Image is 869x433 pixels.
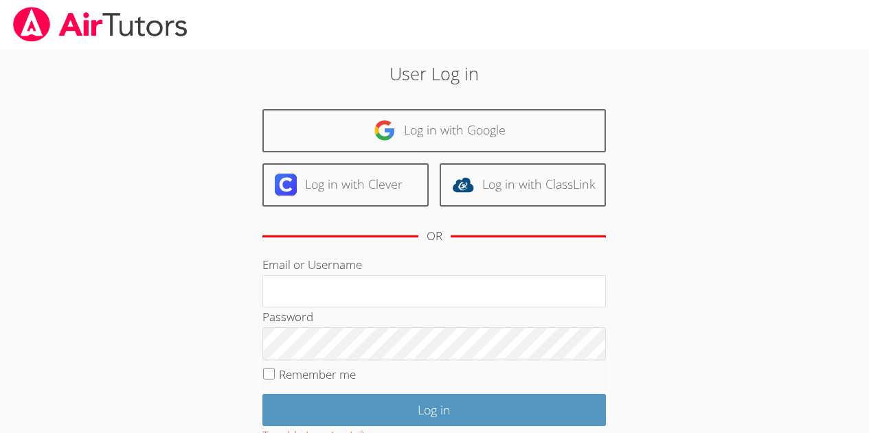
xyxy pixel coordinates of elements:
[427,226,442,246] div: OR
[200,60,669,86] h2: User Log in
[275,174,297,196] img: clever-logo-6eab21bc6e7a338710f1a6ff85c0baf02591cd810cc4098c63d3a4b26e2feb20.svg
[262,109,606,152] a: Log in with Google
[374,119,396,141] img: google-logo-50288ca7cdecda66e5e0955fdab243c47b7ad437acaf1139b6f446037453330a.svg
[262,309,313,325] label: Password
[440,163,606,207] a: Log in with ClassLink
[262,163,429,207] a: Log in with Clever
[452,174,474,196] img: classlink-logo-d6bb404cc1216ec64c9a2012d9dc4662098be43eaf13dc465df04b49fa7ab582.svg
[12,7,189,42] img: airtutors_banner-c4298cdbf04f3fff15de1276eac7730deb9818008684d7c2e4769d2f7ddbe033.png
[262,394,606,426] input: Log in
[262,257,362,272] label: Email or Username
[279,366,356,382] label: Remember me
